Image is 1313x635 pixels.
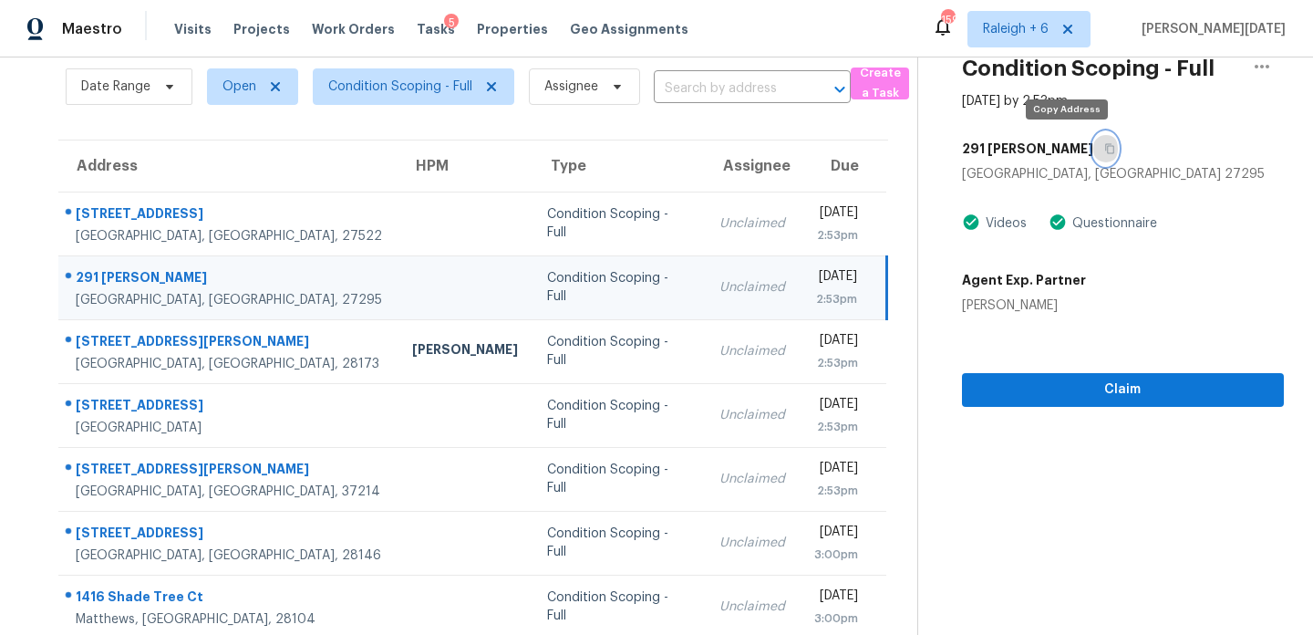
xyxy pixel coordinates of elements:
div: [GEOGRAPHIC_DATA] [76,419,383,437]
div: 3:00pm [814,609,858,628]
div: Unclaimed [719,534,785,552]
span: Visits [174,20,212,38]
div: [PERSON_NAME] [412,340,518,363]
div: [STREET_ADDRESS][PERSON_NAME] [76,460,383,483]
div: 5 [444,14,459,32]
div: Unclaimed [719,406,785,424]
div: [GEOGRAPHIC_DATA], [GEOGRAPHIC_DATA], 37214 [76,483,383,501]
span: Create a Task [860,63,900,105]
div: Condition Scoping - Full [547,397,691,433]
div: 159 [941,11,954,29]
div: Unclaimed [719,342,785,360]
div: 291 [PERSON_NAME] [76,268,383,291]
span: Tasks [417,23,455,36]
div: 2:53pm [814,290,857,308]
th: Type [532,141,706,192]
div: [DATE] [814,523,858,546]
h5: Agent Exp. Partner [962,271,1086,289]
th: HPM [398,141,532,192]
div: 3:00pm [814,546,858,564]
img: Artifact Present Icon [962,213,980,232]
div: [STREET_ADDRESS] [76,524,383,547]
div: [DATE] [814,331,858,354]
th: Address [58,141,398,192]
button: Claim [962,373,1284,407]
div: Questionnaire [1067,214,1157,233]
div: Condition Scoping - Full [547,525,691,561]
div: Condition Scoping - Full [547,333,691,370]
h5: 291 [PERSON_NAME] [962,140,1093,158]
span: Projects [233,20,290,38]
span: Claim [977,379,1269,401]
div: Condition Scoping - Full [547,269,691,306]
th: Due [800,141,886,192]
div: 2:53pm [814,418,858,436]
div: [DATE] by 2:53pm [962,92,1068,110]
span: Raleigh + 6 [983,20,1049,38]
div: [STREET_ADDRESS] [76,204,383,227]
div: [PERSON_NAME] [962,297,1086,315]
span: Condition Scoping - Full [328,78,472,96]
div: Videos [980,214,1027,233]
button: Open [827,77,853,102]
input: Search by address [654,75,800,103]
div: Condition Scoping - Full [547,461,691,497]
div: Condition Scoping - Full [547,588,691,625]
div: Matthews, [GEOGRAPHIC_DATA], 28104 [76,610,383,629]
div: 1416 Shade Tree Ct [76,588,383,610]
div: Unclaimed [719,214,785,233]
span: Maestro [62,20,122,38]
span: Assignee [544,78,598,96]
div: [DATE] [814,587,858,609]
span: [PERSON_NAME][DATE] [1134,20,1286,38]
div: [GEOGRAPHIC_DATA], [GEOGRAPHIC_DATA], 28173 [76,355,383,373]
div: [GEOGRAPHIC_DATA], [GEOGRAPHIC_DATA], 27522 [76,227,383,245]
th: Assignee [705,141,800,192]
div: Condition Scoping - Full [547,205,691,242]
div: 2:53pm [814,226,858,245]
div: [DATE] [814,267,857,290]
img: Artifact Present Icon [1049,213,1067,232]
h2: Condition Scoping - Full [962,59,1215,78]
span: Date Range [81,78,150,96]
div: 2:53pm [814,482,858,500]
div: [GEOGRAPHIC_DATA], [GEOGRAPHIC_DATA], 27295 [76,291,383,309]
span: Open [222,78,256,96]
button: Create a Task [851,68,909,99]
div: Unclaimed [719,278,785,297]
div: [GEOGRAPHIC_DATA], [GEOGRAPHIC_DATA], 28146 [76,547,383,565]
span: Properties [477,20,548,38]
div: [GEOGRAPHIC_DATA], [GEOGRAPHIC_DATA] 27295 [962,165,1284,183]
div: Unclaimed [719,598,785,616]
span: Work Orders [312,20,395,38]
div: [STREET_ADDRESS] [76,396,383,419]
div: [DATE] [814,459,858,482]
div: [STREET_ADDRESS][PERSON_NAME] [76,332,383,355]
div: [DATE] [814,203,858,226]
div: Unclaimed [719,470,785,488]
span: Geo Assignments [570,20,688,38]
div: [DATE] [814,395,858,418]
div: 2:53pm [814,354,858,372]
